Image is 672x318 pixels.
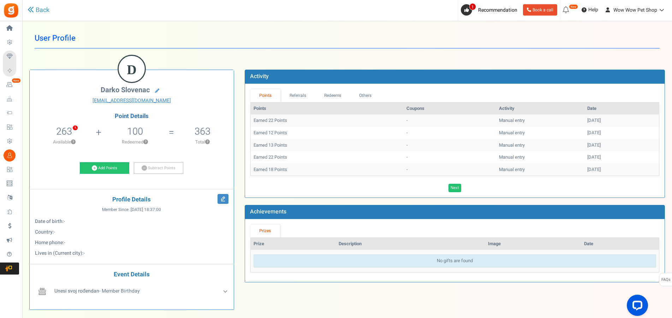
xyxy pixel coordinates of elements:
b: Country [35,228,53,236]
th: Prize [251,238,336,250]
p: Redeemed [102,139,168,145]
th: Points [251,102,404,115]
h4: Event Details [35,271,228,278]
span: FAQs [661,273,671,287]
a: Referrals [281,89,315,102]
b: Achievements [250,207,286,216]
td: Earned 18 Points [251,164,404,176]
span: Manual entry [499,154,525,160]
span: Wow Wow Pet Shop [613,6,657,14]
span: Help [587,6,598,13]
p: Total [175,139,230,145]
span: Manual entry [499,117,525,124]
td: Earned 22 Points [251,151,404,164]
em: New [12,78,21,83]
span: - [83,249,85,257]
p: Available [33,139,95,145]
div: [DATE] [587,142,656,149]
th: Image [485,238,581,250]
span: Recommendation [478,6,517,14]
p: : [35,229,228,236]
th: Coupons [404,102,496,115]
span: - Member Birthday [54,287,140,295]
th: Date [584,102,659,115]
p: : [35,250,228,257]
th: Activity [496,102,584,115]
div: [DATE] [587,117,656,124]
td: - [404,127,496,139]
span: - [64,218,65,225]
span: 1 [469,3,476,10]
span: Darko Slovenac [101,85,150,95]
p: : [35,239,228,246]
th: Date [581,238,659,250]
div: [DATE] [587,166,656,173]
em: New [569,4,578,9]
div: [DATE] [587,130,656,136]
td: - [404,114,496,127]
b: Lives in (Current city) [35,249,82,257]
span: [DATE] 18:37:00 [131,207,161,213]
i: Edit Profile [218,194,228,204]
a: Add Points [80,162,129,174]
h4: Profile Details [35,196,228,203]
span: Manual entry [499,166,525,173]
a: Help [579,4,601,16]
img: Gratisfaction [3,2,19,18]
button: ? [205,140,210,145]
td: Earned 12 Points [251,127,404,139]
td: - [404,164,496,176]
span: Manual entry [499,129,525,136]
b: Unesi svoj rođendan [54,287,99,295]
span: Member Since : [102,207,161,213]
td: - [404,139,496,152]
figcaption: D [119,56,145,83]
a: Book a call [523,4,557,16]
span: 263 [56,124,72,139]
h1: User Profile [35,28,660,48]
p: : [35,218,228,225]
h5: 363 [195,126,210,137]
a: 1 Recommendation [461,4,520,16]
a: Others [350,89,381,102]
th: Description [336,238,486,250]
a: Redeems [315,89,350,102]
span: - [64,239,65,246]
a: Points [250,89,281,102]
span: - [54,228,55,236]
button: ? [71,140,76,145]
td: Earned 13 Points [251,139,404,152]
td: Earned 22 Points [251,114,404,127]
td: - [404,151,496,164]
a: Subtract Points [134,162,183,174]
b: Date of birth [35,218,63,225]
a: Prizes [250,224,280,237]
a: Next [448,184,461,192]
h5: 100 [127,126,143,137]
h4: Point Details [30,113,234,119]
span: Manual entry [499,142,525,148]
b: Activity [250,72,269,81]
div: [DATE] [587,154,656,161]
button: ? [143,140,148,145]
b: Home phone [35,239,63,246]
div: No gifts are found [254,254,656,267]
a: New [3,79,19,91]
a: [EMAIL_ADDRESS][DOMAIN_NAME] [35,97,228,104]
